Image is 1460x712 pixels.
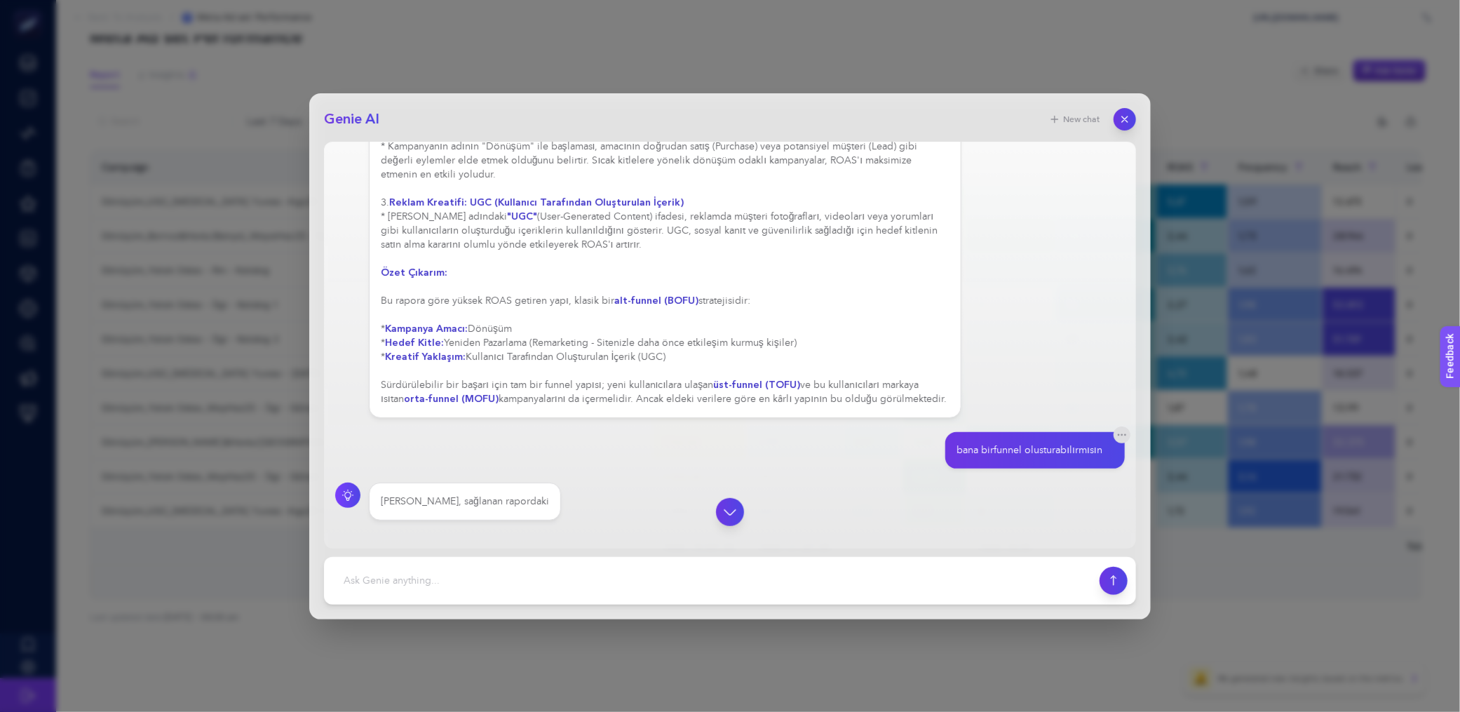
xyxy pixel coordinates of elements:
[404,392,499,405] strong: orta-funnel (MOFU)
[1041,109,1108,129] button: New chat
[507,210,537,223] strong: "UGC"
[614,294,698,307] strong: alt-funnel (BOFU)
[324,109,379,129] h2: Genie AI
[381,495,549,509] div: [PERSON_NAME], sağlanan rapordaki
[8,4,53,15] span: Feedback
[385,350,466,363] strong: Kreatif Yaklaşım:
[957,443,1102,457] div: bana birfunnel olusturabılırmısın
[713,378,800,391] strong: üst-funnel (TOFU)
[381,266,447,279] strong: Özet Çıkarım:
[385,336,444,349] strong: Hedef Kitle:
[385,322,468,335] strong: Kampanya Amacı:
[389,196,684,209] strong: Reklam Kreatifi: UGC (Kullanıcı Tarafından Oluşturulan İçerik)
